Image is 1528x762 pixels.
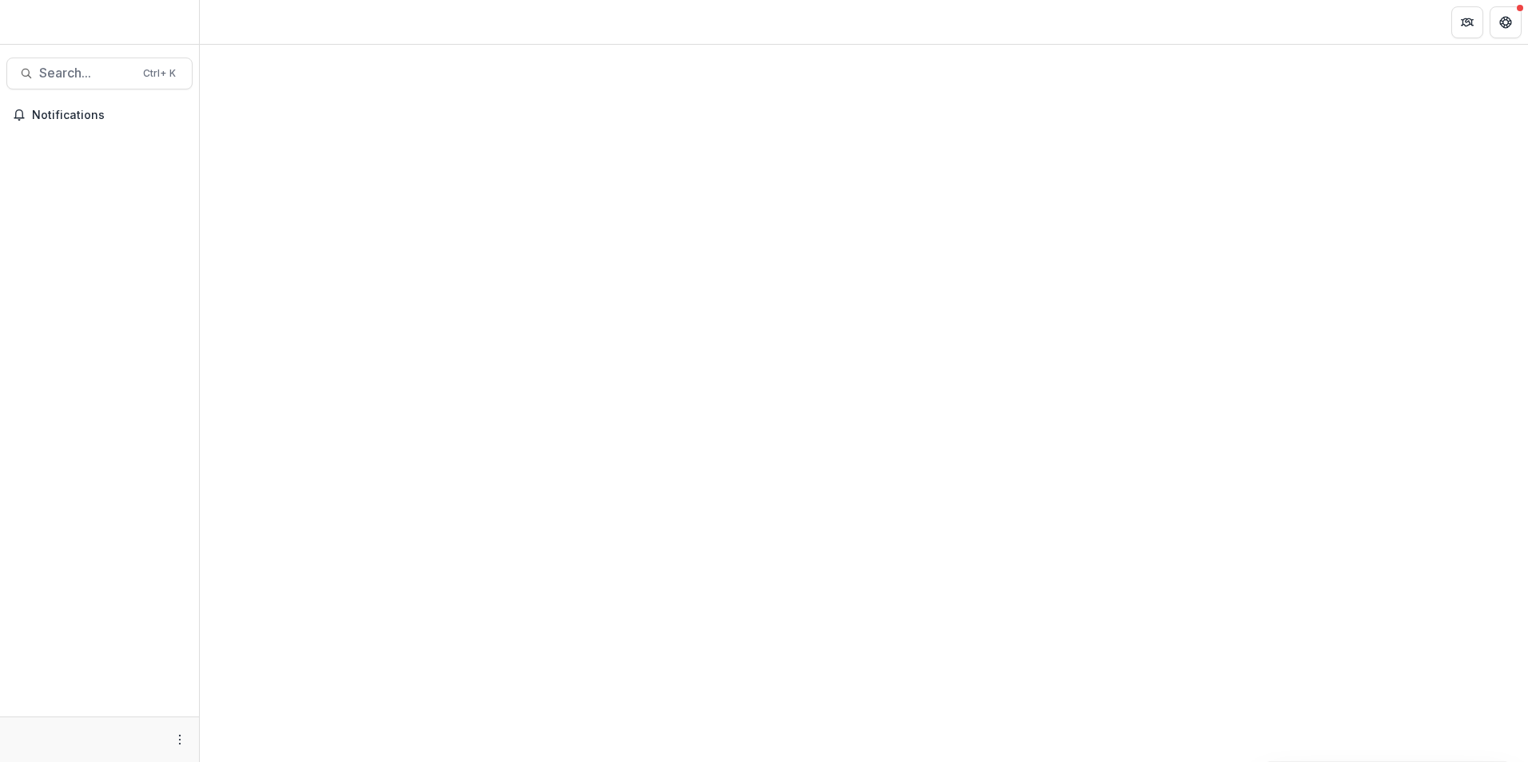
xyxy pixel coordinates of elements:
div: Ctrl + K [140,65,179,82]
button: More [170,730,189,749]
button: Notifications [6,102,193,128]
button: Get Help [1490,6,1522,38]
button: Partners [1451,6,1483,38]
span: Search... [39,65,133,81]
button: Search... [6,58,193,89]
nav: breadcrumb [206,10,274,34]
span: Notifications [32,109,186,122]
